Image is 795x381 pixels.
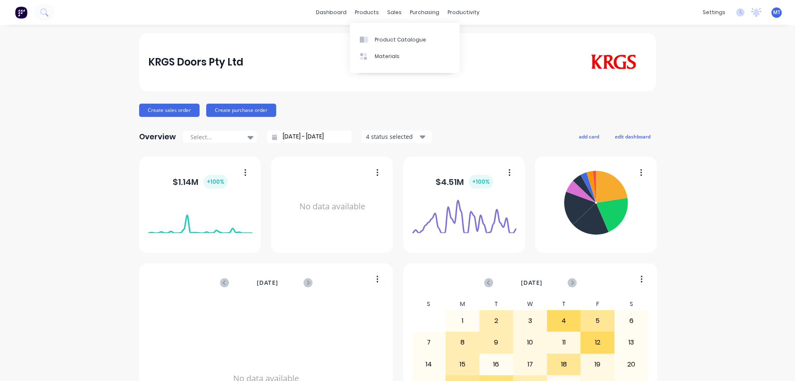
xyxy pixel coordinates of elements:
[436,175,493,189] div: $ 4.51M
[469,175,493,189] div: + 100 %
[443,6,484,19] div: productivity
[375,36,426,44] div: Product Catalogue
[547,311,581,331] div: 4
[206,104,276,117] button: Create purchase order
[350,31,460,48] a: Product Catalogue
[139,129,176,145] div: Overview
[513,354,547,375] div: 17
[513,332,547,353] div: 10
[581,311,614,331] div: 5
[773,9,781,16] span: MT
[173,175,228,189] div: $ 1.14M
[615,354,648,375] div: 20
[406,6,443,19] div: purchasing
[446,332,479,353] div: 8
[383,6,406,19] div: sales
[257,278,278,287] span: [DATE]
[361,131,432,143] button: 4 status selected
[480,311,513,331] div: 2
[446,354,479,375] div: 15
[547,354,581,375] div: 18
[375,53,400,60] div: Materials
[280,167,384,246] div: No data available
[412,298,446,310] div: S
[547,332,581,353] div: 11
[479,298,513,310] div: T
[412,332,446,353] div: 7
[521,278,542,287] span: [DATE]
[699,6,730,19] div: settings
[446,298,479,310] div: M
[350,48,460,65] a: Materials
[615,311,648,331] div: 6
[513,311,547,331] div: 3
[589,54,638,70] img: KRGS Doors Pty Ltd
[312,6,351,19] a: dashboard
[480,332,513,353] div: 9
[547,298,581,310] div: T
[351,6,383,19] div: products
[581,332,614,353] div: 12
[513,298,547,310] div: W
[581,354,614,375] div: 19
[15,6,27,19] img: Factory
[581,298,614,310] div: F
[573,131,605,142] button: add card
[412,354,446,375] div: 14
[615,332,648,353] div: 13
[139,104,200,117] button: Create sales order
[614,298,648,310] div: S
[446,311,479,331] div: 1
[366,132,418,141] div: 4 status selected
[203,175,228,189] div: + 100 %
[609,131,656,142] button: edit dashboard
[480,354,513,375] div: 16
[148,54,243,70] div: KRGS Doors Pty Ltd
